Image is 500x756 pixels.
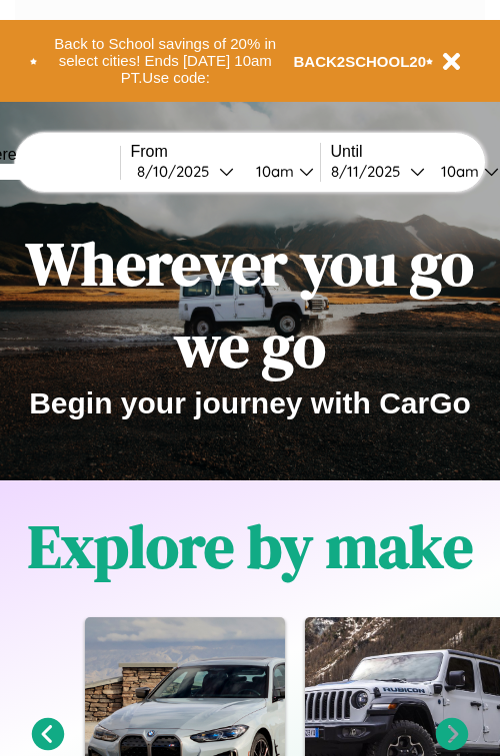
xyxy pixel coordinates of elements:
button: 8/10/2025 [131,161,240,182]
h1: Explore by make [28,505,473,587]
div: 8 / 10 / 2025 [137,162,219,181]
div: 10am [246,162,299,181]
button: 10am [240,161,320,182]
button: Back to School savings of 20% in select cities! Ends [DATE] 10am PT.Use code: [37,30,294,92]
b: BACK2SCHOOL20 [294,53,427,70]
div: 8 / 11 / 2025 [331,162,410,181]
div: 10am [431,162,484,181]
label: From [131,143,320,161]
